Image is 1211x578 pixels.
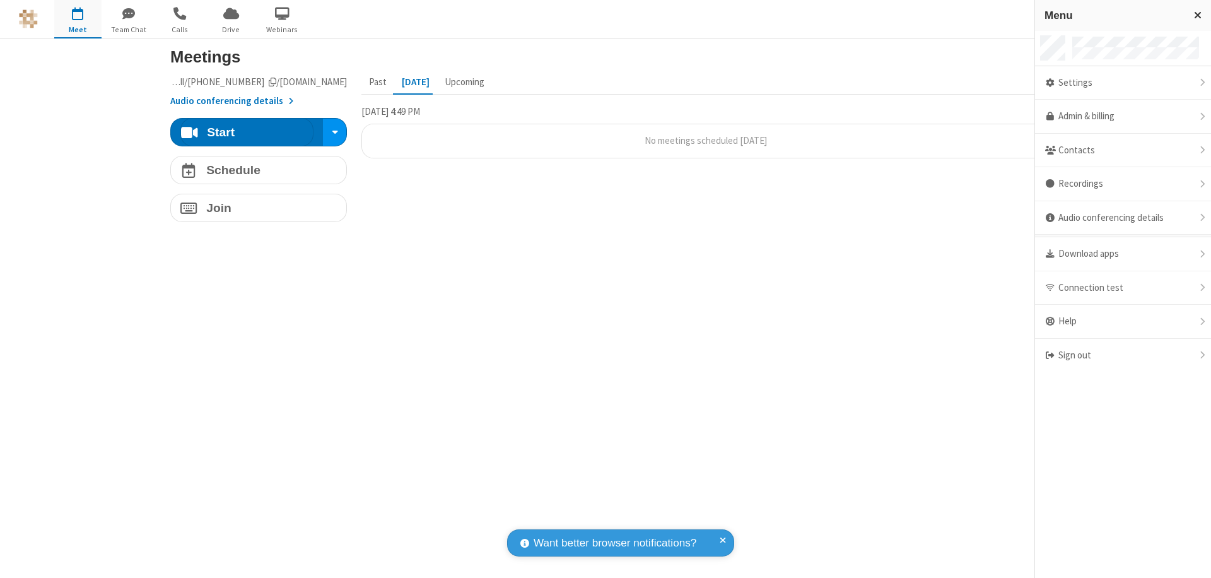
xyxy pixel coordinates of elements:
img: QA Selenium DO NOT DELETE OR CHANGE [19,9,38,28]
button: Join [170,194,347,222]
h4: Schedule [206,164,260,176]
h3: Menu [1044,9,1183,21]
span: Webinars [259,24,306,35]
div: Recordings [1035,167,1211,201]
div: Settings [1035,66,1211,100]
span: Team Chat [105,24,153,35]
span: [DATE] 4:49 PM [361,105,420,117]
div: Help [1035,305,1211,339]
iframe: Chat [1179,545,1202,569]
div: Connection test [1035,271,1211,305]
button: Start [180,118,313,146]
div: Start conference options [327,122,342,143]
span: Meet [54,24,102,35]
button: Upcoming [437,71,492,95]
span: Want better browser notifications? [534,535,696,551]
span: Calls [156,24,204,35]
div: Sign out [1035,339,1211,372]
span: Copy my meeting room link [150,76,348,88]
span: Drive [208,24,255,35]
div: Audio conferencing details [1035,201,1211,235]
button: Schedule [170,156,347,184]
h4: Join [206,202,231,214]
span: No meetings scheduled [DATE] [645,134,767,146]
section: Account details [170,75,347,109]
a: Admin & billing [1035,100,1211,134]
button: Copy my meeting room linkCopy my meeting room link [170,75,347,90]
button: Past [361,71,394,95]
h4: Start [207,126,235,138]
button: [DATE] [394,71,437,95]
section: Today's Meetings [361,104,1051,168]
div: Contacts [1035,134,1211,168]
button: Audio conferencing details [170,94,293,109]
div: Download apps [1035,237,1211,271]
h3: Meetings [170,48,1050,66]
